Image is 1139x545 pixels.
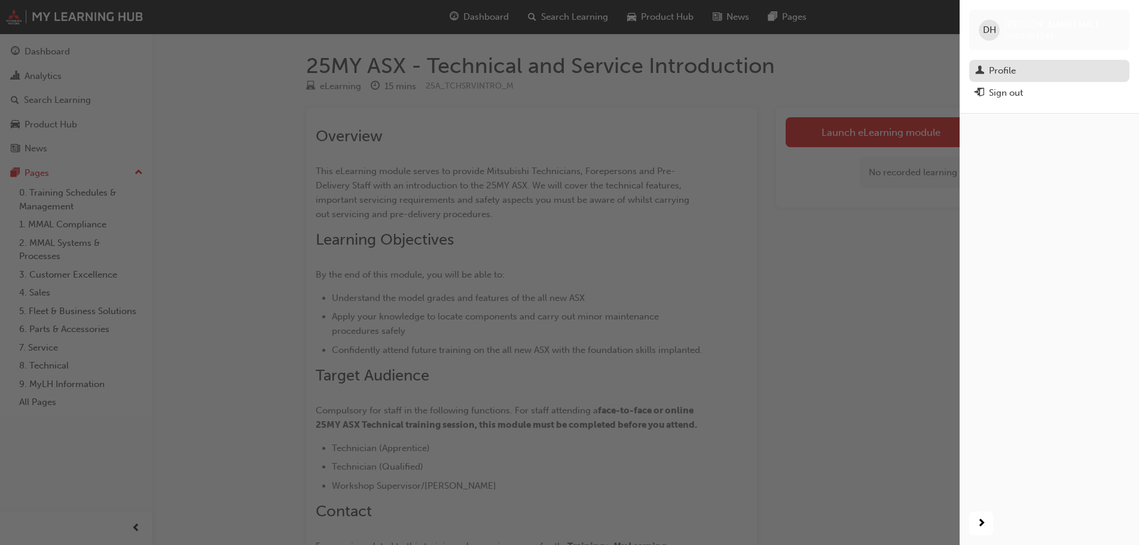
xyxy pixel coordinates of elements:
span: 0005883243 [1004,31,1054,41]
button: Sign out [969,82,1129,104]
span: DH [983,23,996,37]
span: next-icon [977,516,986,531]
div: Sign out [989,86,1023,100]
div: Profile [989,64,1016,78]
span: man-icon [975,66,984,77]
span: [PERSON_NAME] HALL [1004,19,1100,30]
a: Profile [969,60,1129,82]
span: exit-icon [975,88,984,99]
